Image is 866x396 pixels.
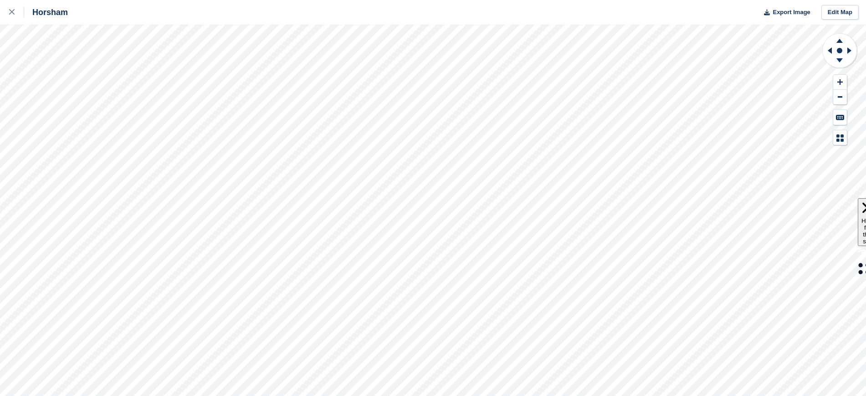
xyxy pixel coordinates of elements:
span: Export Image [773,8,810,17]
button: Keyboard Shortcuts [833,110,847,125]
a: Edit Map [821,5,859,20]
button: Map Legend [833,130,847,145]
div: Horsham [24,7,68,18]
button: Export Image [758,5,810,20]
button: Zoom In [833,75,847,90]
button: Zoom Out [833,90,847,105]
